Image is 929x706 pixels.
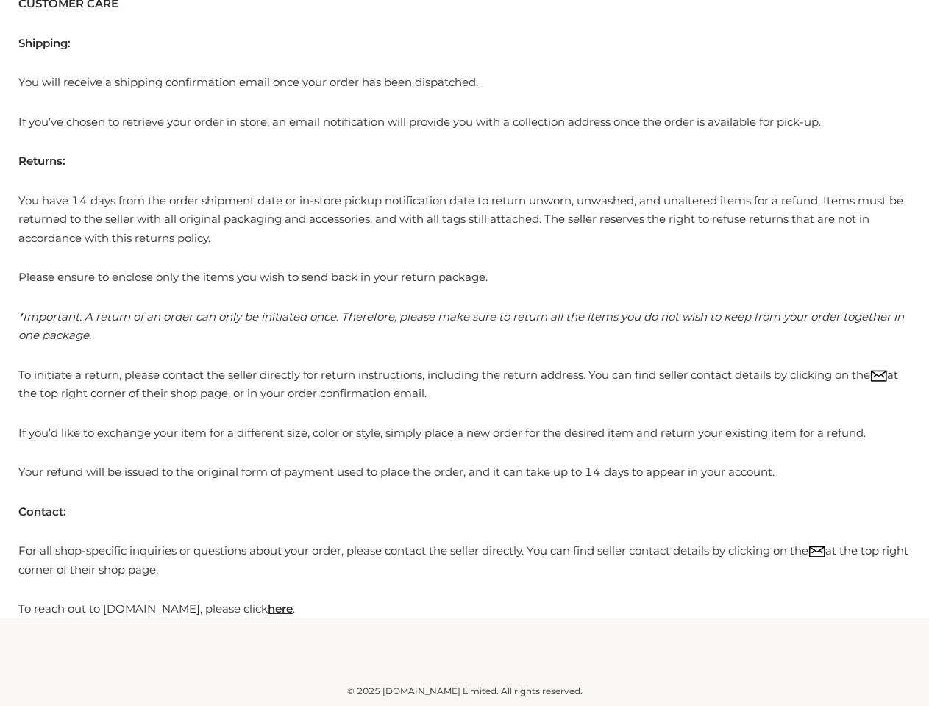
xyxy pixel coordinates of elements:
[18,426,866,440] span: If you’d like to exchange your item for a different size, color or style, simply place a new orde...
[18,543,908,577] span: For all shop-specific inquiries or questions about your order, please contact the seller directly...
[18,504,66,518] b: Contact:
[870,370,887,382] img: Email Icon
[18,602,268,616] span: To reach out to [DOMAIN_NAME], please click
[18,193,903,245] span: You have 14 days from the order shipment date or in-store pickup notification date to return unwo...
[18,36,71,50] b: Shipping:
[18,270,488,284] span: Please ensure to enclose only the items you wish to send back in your return package.
[808,546,825,557] img: Email Icon
[18,75,478,89] span: You will receive a shipping confirmation email once your order has been dispatched.
[18,465,775,479] span: Your refund will be issued to the original form of payment used to place the order, and it can ta...
[18,310,904,343] span: *Important: A return of an order can only be initiated once. Therefore, please make sure to retur...
[18,154,65,168] b: Returns:
[18,684,911,699] div: © 2025 [DOMAIN_NAME] Limited. All rights reserved.
[18,368,898,401] span: To initiate a return, please contact the seller directly for return instructions, including the r...
[18,115,821,129] span: If you’ve chosen to retrieve your order in store, an email notification will provide you with a c...
[268,602,293,616] a: here
[293,602,295,616] span: .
